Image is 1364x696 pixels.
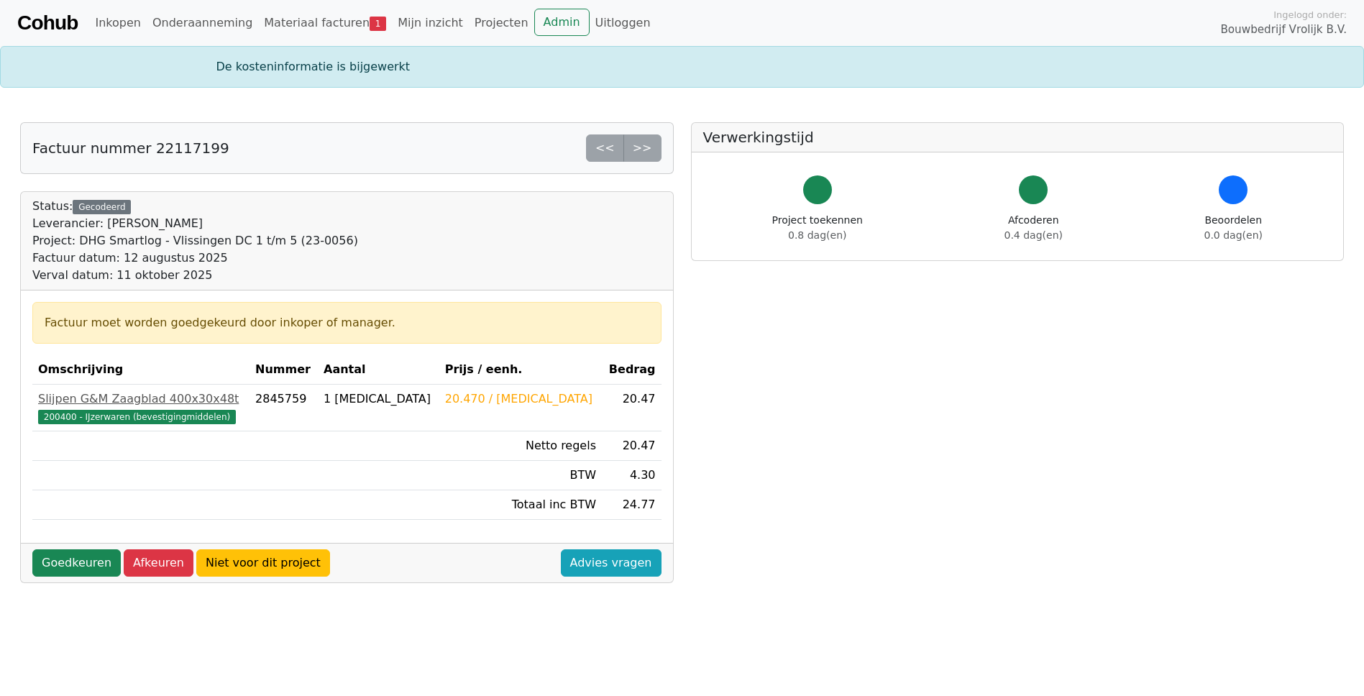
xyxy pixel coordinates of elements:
[32,267,358,284] div: Verval datum: 11 oktober 2025
[1273,8,1347,22] span: Ingelogd onder:
[392,9,469,37] a: Mijn inzicht
[32,215,358,232] div: Leverancier: [PERSON_NAME]
[1004,213,1063,243] div: Afcoderen
[250,385,318,431] td: 2845759
[534,9,590,36] a: Admin
[124,549,193,577] a: Afkeuren
[1204,229,1263,241] span: 0.0 dag(en)
[147,9,258,37] a: Onderaanneming
[370,17,386,31] span: 1
[602,385,662,431] td: 20.47
[32,139,229,157] h5: Factuur nummer 22117199
[17,6,78,40] a: Cohub
[32,249,358,267] div: Factuur datum: 12 augustus 2025
[703,129,1332,146] h5: Verwerkingstijd
[445,390,596,408] div: 20.470 / [MEDICAL_DATA]
[602,490,662,520] td: 24.77
[561,549,662,577] a: Advies vragen
[32,549,121,577] a: Goedkeuren
[32,198,358,284] div: Status:
[602,461,662,490] td: 4.30
[250,355,318,385] th: Nummer
[38,390,244,408] div: Slijpen G&M Zaagblad 400x30x48t
[32,355,250,385] th: Omschrijving
[439,490,602,520] td: Totaal inc BTW
[602,431,662,461] td: 20.47
[318,355,439,385] th: Aantal
[788,229,846,241] span: 0.8 dag(en)
[439,461,602,490] td: BTW
[772,213,863,243] div: Project toekennen
[258,9,392,37] a: Materiaal facturen1
[590,9,656,37] a: Uitloggen
[602,355,662,385] th: Bedrag
[73,200,131,214] div: Gecodeerd
[89,9,146,37] a: Inkopen
[439,355,602,385] th: Prijs / eenh.
[208,58,1157,75] div: De kosteninformatie is bijgewerkt
[32,232,358,249] div: Project: DHG Smartlog - Vlissingen DC 1 t/m 5 (23-0056)
[324,390,434,408] div: 1 [MEDICAL_DATA]
[196,549,330,577] a: Niet voor dit project
[1204,213,1263,243] div: Beoordelen
[38,390,244,425] a: Slijpen G&M Zaagblad 400x30x48t200400 - IJzerwaren (bevestigingmiddelen)
[1220,22,1347,38] span: Bouwbedrijf Vrolijk B.V.
[45,314,649,331] div: Factuur moet worden goedgekeurd door inkoper of manager.
[469,9,534,37] a: Projecten
[439,431,602,461] td: Netto regels
[38,410,236,424] span: 200400 - IJzerwaren (bevestigingmiddelen)
[1004,229,1063,241] span: 0.4 dag(en)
